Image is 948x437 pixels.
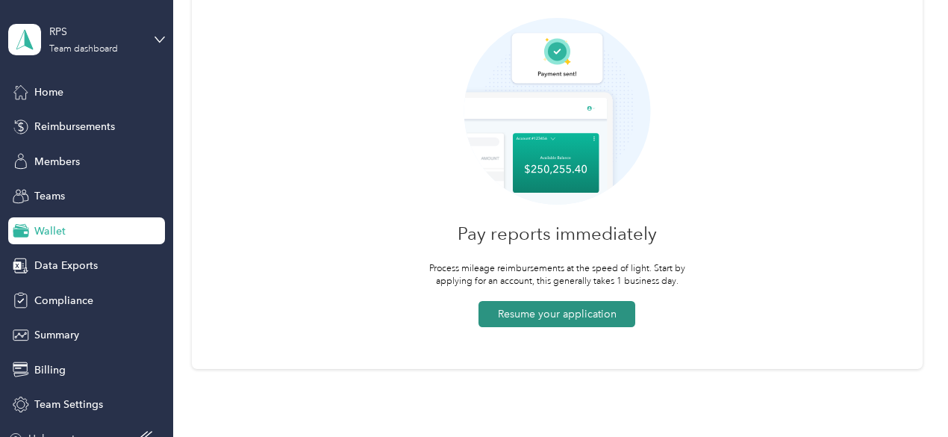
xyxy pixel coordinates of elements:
[864,353,948,437] iframe: Everlance-gr Chat Button Frame
[34,119,115,134] span: Reimbursements
[34,154,80,170] span: Members
[34,84,63,100] span: Home
[34,293,93,309] span: Compliance
[49,45,118,54] div: Team dashboard
[34,362,66,378] span: Billing
[34,258,98,273] span: Data Exports
[426,262,687,288] p: Process mileage reimbursements at the speed of light. Start by applying for an account, this gene...
[478,301,635,327] button: Resume your application
[34,188,65,204] span: Teams
[49,24,143,40] div: RPS
[34,223,66,239] span: Wallet
[34,327,79,343] span: Summary
[458,226,657,241] p: Pay reports immediately
[34,397,103,412] span: Team Settings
